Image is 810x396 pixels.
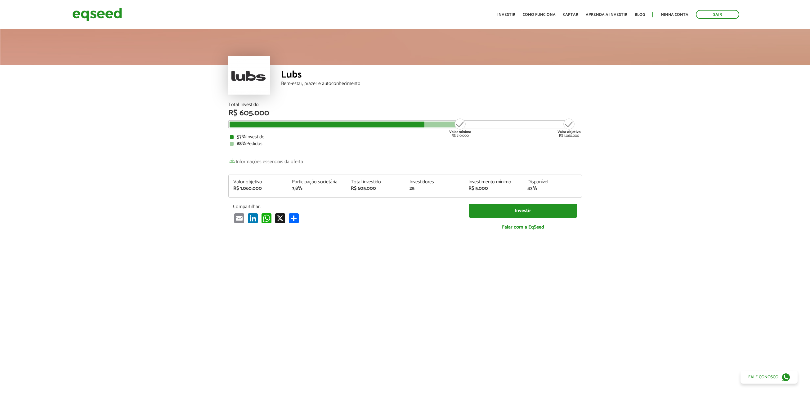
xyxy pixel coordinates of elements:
[409,186,459,191] div: 25
[523,13,556,17] a: Como funciona
[233,204,459,210] p: Compartilhar:
[497,13,515,17] a: Investir
[696,10,739,19] a: Sair
[274,213,286,223] a: X
[563,13,578,17] a: Captar
[260,213,273,223] a: WhatsApp
[409,180,459,185] div: Investidores
[661,13,688,17] a: Minha conta
[247,213,259,223] a: LinkedIn
[351,180,401,185] div: Total investido
[230,135,580,140] div: Investido
[237,133,246,141] strong: 57%
[281,70,582,81] div: Lubs
[635,13,645,17] a: Blog
[351,186,401,191] div: R$ 605.000
[230,141,580,146] div: Pedidos
[469,204,577,218] a: Investir
[468,186,518,191] div: R$ 5.000
[557,129,581,135] strong: Valor objetivo
[288,213,300,223] a: Share
[237,140,246,148] strong: 68%
[586,13,627,17] a: Aprenda a investir
[228,109,582,117] div: R$ 605.000
[468,180,518,185] div: Investimento mínimo
[469,221,577,234] a: Falar com a EqSeed
[741,371,798,384] a: Fale conosco
[449,129,471,135] strong: Valor mínimo
[281,81,582,86] div: Bem-estar, prazer e autoconhecimento
[292,186,342,191] div: 7,8%
[527,186,577,191] div: 43%
[228,102,582,107] div: Total Investido
[228,156,303,164] a: Informações essenciais da oferta
[449,118,472,138] div: R$ 710.000
[292,180,342,185] div: Participação societária
[233,213,245,223] a: Email
[233,180,283,185] div: Valor objetivo
[233,186,283,191] div: R$ 1.060.000
[557,118,581,138] div: R$ 1.060.000
[72,6,122,23] img: EqSeed
[527,180,577,185] div: Disponível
